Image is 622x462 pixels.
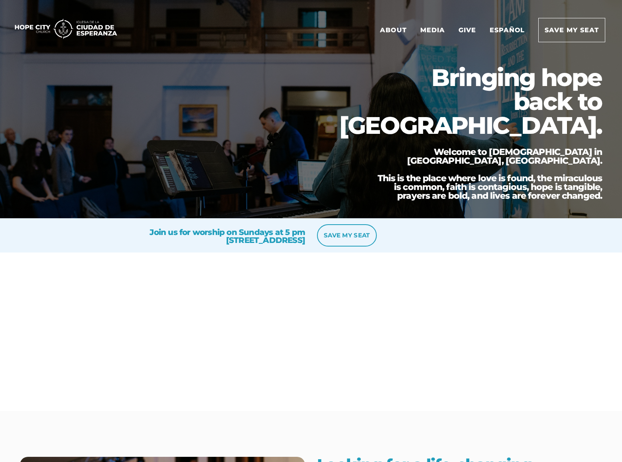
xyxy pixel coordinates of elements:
[317,224,377,247] a: save my seat
[18,220,305,244] h3: Join us for worship on Sundays at 5 pm
[374,18,413,42] a: About
[324,231,370,239] b: save my seat
[453,18,482,42] a: Give
[331,66,602,137] h1: Bringing hope back to [GEOGRAPHIC_DATA].
[371,148,602,200] h3: Welcome to [DEMOGRAPHIC_DATA] in [GEOGRAPHIC_DATA], [GEOGRAPHIC_DATA]. This is the place where lo...
[484,18,531,42] a: Español
[414,18,451,42] a: Media
[8,17,124,41] img: 11035415_1725x350_500.png
[538,18,605,42] a: Save my seat
[226,235,305,245] a: [STREET_ADDRESS]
